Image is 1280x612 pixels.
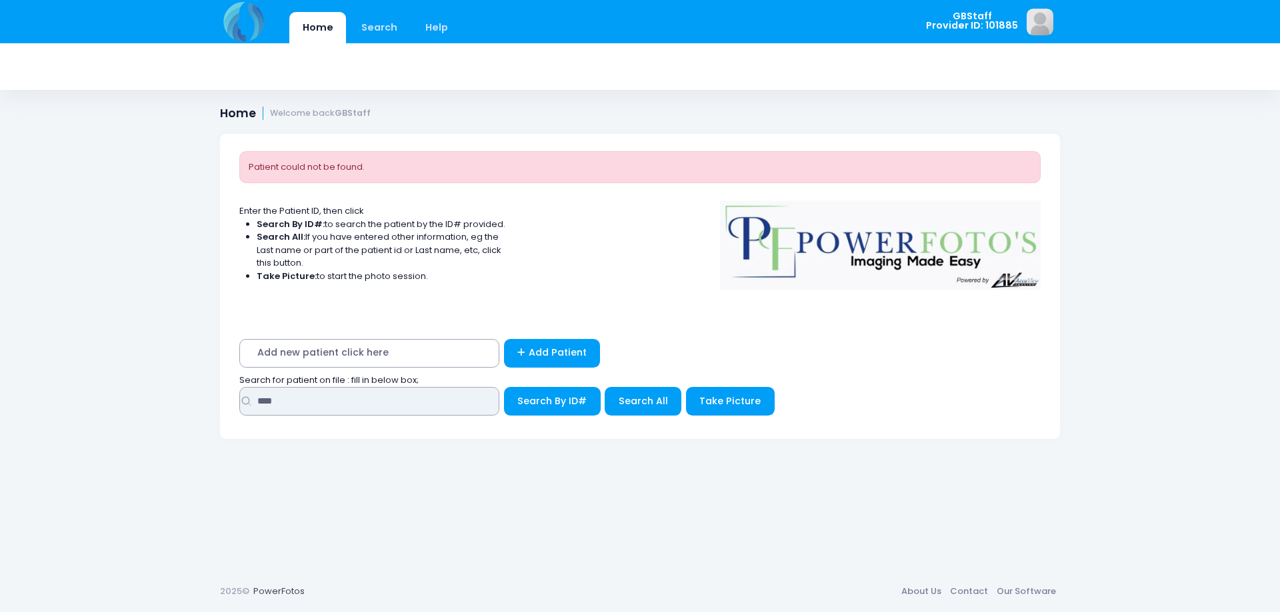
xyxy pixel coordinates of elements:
[220,107,371,121] h1: Home
[239,204,364,217] span: Enter the Patient ID, then click
[257,230,305,243] strong: Search All:
[686,387,775,416] button: Take Picture
[239,374,419,386] span: Search for patient on file : fill in below box;
[926,11,1018,31] span: GBStaff Provider ID: 101885
[239,339,499,368] span: Add new patient click here
[897,579,945,603] a: About Us
[945,579,992,603] a: Contact
[605,387,681,416] button: Search All
[220,585,249,597] span: 2025©
[714,192,1047,290] img: Logo
[619,394,668,408] span: Search All
[270,109,371,119] small: Welcome back
[257,218,506,231] li: to search the patient by the ID# provided.
[348,12,410,43] a: Search
[257,230,506,270] li: If you have entered other information, eg the Last name or part of the patient id or Last name, e...
[1027,9,1053,35] img: image
[504,387,601,416] button: Search By ID#
[699,394,761,408] span: Take Picture
[335,107,371,119] strong: GBStaff
[517,394,587,408] span: Search By ID#
[992,579,1060,603] a: Our Software
[504,339,601,368] a: Add Patient
[257,218,325,230] strong: Search By ID#:
[289,12,346,43] a: Home
[257,270,317,282] strong: Take Picture:
[253,585,305,597] a: PowerFotos
[239,151,1041,183] div: Patient could not be found.
[413,12,461,43] a: Help
[257,270,506,283] li: to start the photo session.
